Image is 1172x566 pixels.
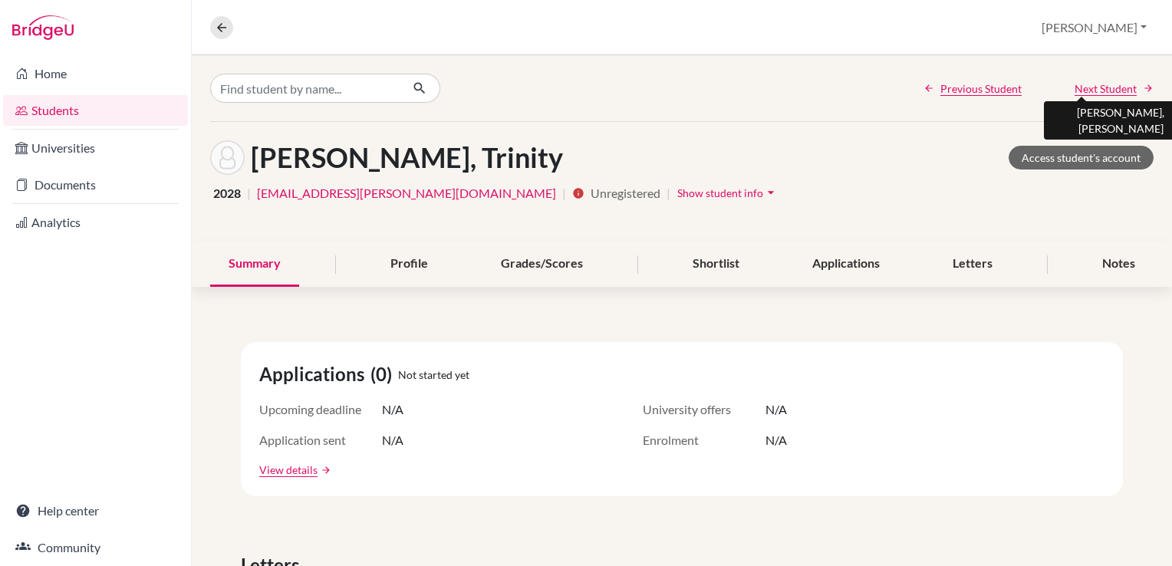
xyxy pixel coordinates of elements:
[674,242,758,287] div: Shortlist
[210,140,245,175] img: Trinity Thiongo's avatar
[259,360,370,388] span: Applications
[259,400,382,419] span: Upcoming deadline
[482,242,601,287] div: Grades/Scores
[1035,13,1154,42] button: [PERSON_NAME]
[3,495,188,526] a: Help center
[562,184,566,202] span: |
[643,400,765,419] span: University offers
[257,184,556,202] a: [EMAIL_ADDRESS][PERSON_NAME][DOMAIN_NAME]
[12,15,74,40] img: Bridge-U
[259,462,318,478] a: View details
[398,367,469,383] span: Not started yet
[213,184,241,202] span: 2028
[3,58,188,89] a: Home
[3,532,188,563] a: Community
[247,184,251,202] span: |
[940,81,1022,97] span: Previous Student
[382,400,403,419] span: N/A
[372,242,446,287] div: Profile
[1075,81,1137,97] span: Next Student
[318,465,331,476] a: arrow_forward
[763,185,779,200] i: arrow_drop_down
[3,207,188,238] a: Analytics
[934,242,1011,287] div: Letters
[1009,146,1154,169] a: Access student's account
[572,187,584,199] i: info
[1075,81,1154,97] a: Next Student
[3,169,188,200] a: Documents
[677,186,763,199] span: Show student info
[370,360,398,388] span: (0)
[923,81,1022,97] a: Previous Student
[210,242,299,287] div: Summary
[667,184,670,202] span: |
[251,141,563,174] h1: [PERSON_NAME], Trinity
[3,133,188,163] a: Universities
[794,242,898,287] div: Applications
[3,95,188,126] a: Students
[765,431,787,449] span: N/A
[382,431,403,449] span: N/A
[210,74,400,103] input: Find student by name...
[1084,242,1154,287] div: Notes
[591,184,660,202] span: Unregistered
[643,431,765,449] span: Enrolment
[765,400,787,419] span: N/A
[259,431,382,449] span: Application sent
[677,181,779,205] button: Show student infoarrow_drop_down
